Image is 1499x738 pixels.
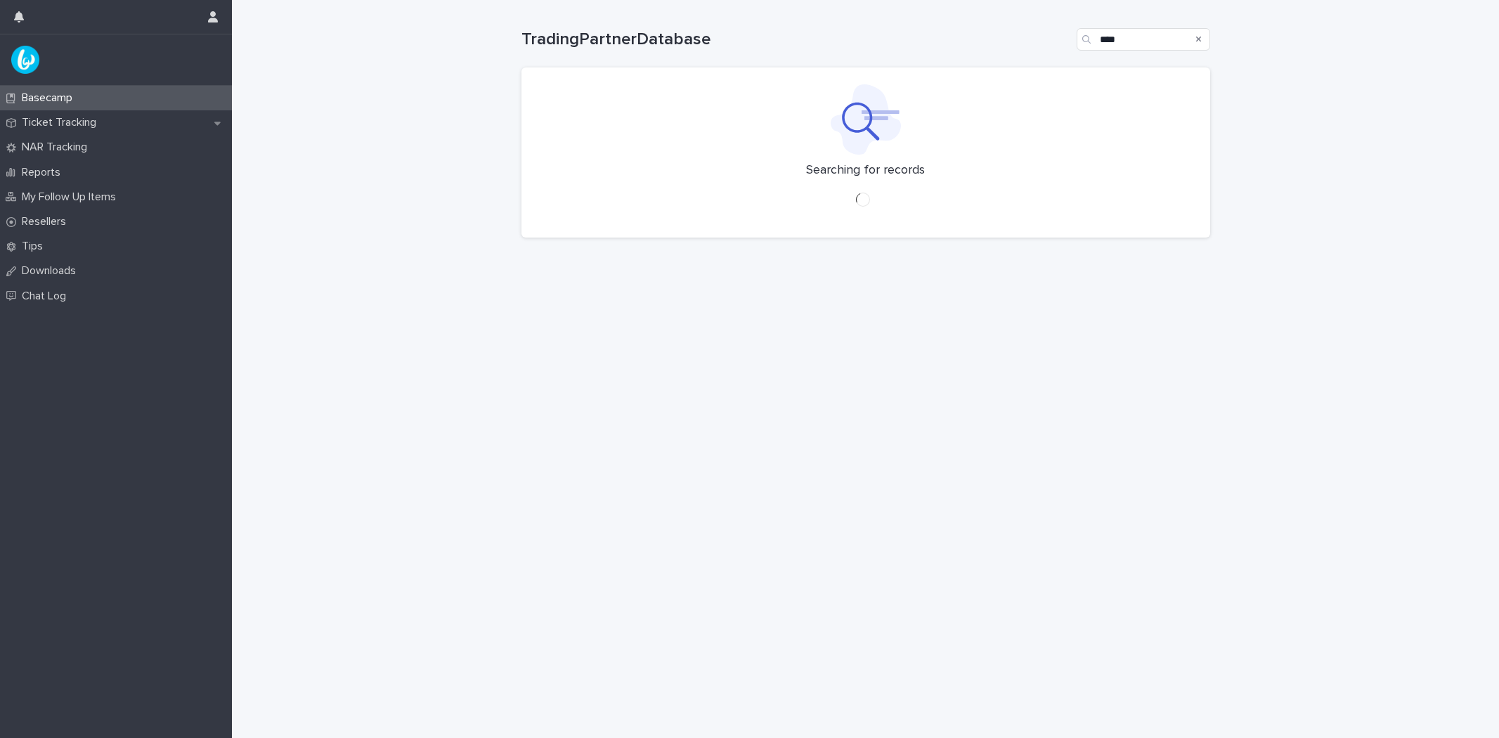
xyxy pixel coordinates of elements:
[16,141,98,154] p: NAR Tracking
[1077,28,1210,51] input: Search
[16,290,77,303] p: Chat Log
[16,166,72,179] p: Reports
[16,215,77,228] p: Resellers
[16,116,108,129] p: Ticket Tracking
[521,30,1071,50] h1: TradingPartnerDatabase
[806,163,925,179] p: Searching for records
[16,190,127,204] p: My Follow Up Items
[11,46,39,74] img: UPKZpZA3RCu7zcH4nw8l
[16,240,54,253] p: Tips
[16,264,87,278] p: Downloads
[16,91,84,105] p: Basecamp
